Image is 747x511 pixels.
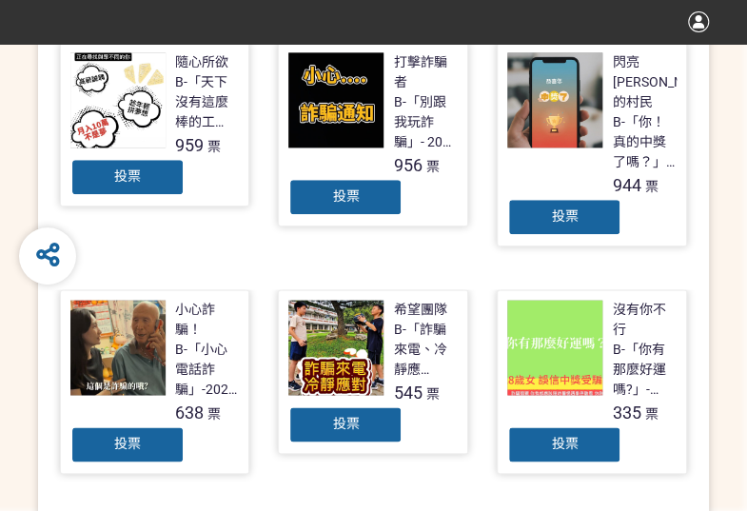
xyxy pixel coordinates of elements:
span: 638 [175,403,204,423]
span: 投票 [114,168,141,184]
div: 小心詐騙！ [175,300,240,340]
a: 閃亮[PERSON_NAME]的村民B-「你！真的中獎了嗎？」- 2025新竹市反詐視界影片徵件944票投票 [497,42,687,246]
div: B-「別跟我玩詐騙」- 2025新竹市反詐視界影片徵件 [393,92,458,152]
div: 閃亮[PERSON_NAME]的村民 [612,52,714,112]
div: 隨心所欲 [175,52,228,72]
span: 票 [207,406,221,422]
div: B-「詐騙來電、冷靜應對」-2025新竹市反詐視界影片徵件 [393,320,458,380]
a: 打擊詐騙者B-「別跟我玩詐騙」- 2025新竹市反詐視界影片徵件956票投票 [278,42,468,226]
div: 沒有你不行 [612,300,677,340]
span: 投票 [551,208,578,224]
span: 投票 [332,188,359,204]
div: B-「你有那麼好運嗎?」- 2025新竹市反詐視界影片徵件 [612,340,677,400]
span: 票 [425,159,439,174]
div: B-「小心電話詐騙」-2025新竹市反詐視界影片徵件 [175,340,240,400]
div: B-「你！真的中獎了嗎？」- 2025新竹市反詐視界影片徵件 [612,112,677,172]
span: 投票 [114,436,141,451]
span: 投票 [332,416,359,431]
span: 票 [644,179,658,194]
span: 545 [393,383,422,403]
span: 投票 [551,436,578,451]
span: 票 [207,139,221,154]
div: 打擊詐騙者 [393,52,458,92]
a: 沒有你不行B-「你有那麼好運嗎?」- 2025新竹市反詐視界影片徵件335票投票 [497,289,687,474]
span: 335 [612,403,640,423]
span: 944 [612,175,640,195]
span: 票 [644,406,658,422]
span: 959 [175,135,204,155]
a: 隨心所欲B-「天下沒有這麼棒的工作，別讓你的求職夢變成惡夢！」- 2025新竹市反詐視界影片徵件959票投票 [60,42,250,206]
a: 小心詐騙！B-「小心電話詐騙」-2025新竹市反詐視界影片徵件638票投票 [60,289,250,474]
div: B-「天下沒有這麼棒的工作，別讓你的求職夢變成惡夢！」- 2025新竹市反詐視界影片徵件 [175,72,240,132]
a: 希望團隊B-「詐騙來電、冷靜應對」-2025新竹市反詐視界影片徵件545票投票 [278,289,468,454]
span: 票 [425,386,439,402]
span: 956 [393,155,422,175]
div: 希望團隊 [393,300,446,320]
